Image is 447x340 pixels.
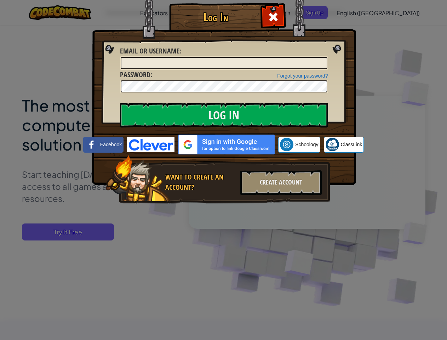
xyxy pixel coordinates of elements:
[127,137,174,152] img: clever-logo-blue.png
[165,172,236,192] div: Want to create an account?
[280,138,293,151] img: schoology.png
[277,73,328,79] a: Forgot your password?
[120,70,152,80] label: :
[341,141,362,148] span: ClassLink
[120,46,180,56] span: Email or Username
[326,138,339,151] img: classlink-logo-small.png
[240,170,322,195] div: Create Account
[295,141,318,148] span: Schoology
[100,141,122,148] span: Facebook
[120,103,328,127] input: Log In
[178,135,275,154] img: gplus_sso_button2.svg
[120,70,150,79] span: Password
[171,11,261,23] h1: Log In
[85,138,98,151] img: facebook_small.png
[120,46,182,56] label: :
